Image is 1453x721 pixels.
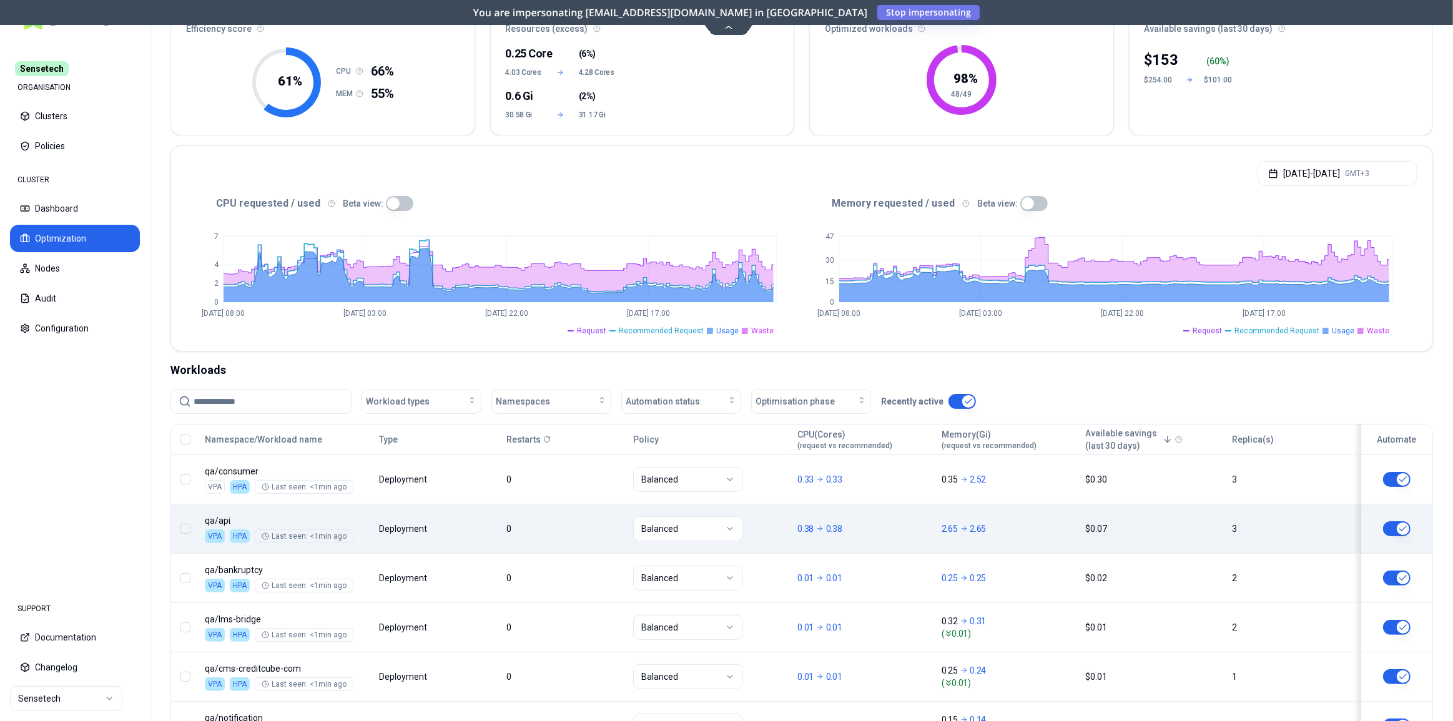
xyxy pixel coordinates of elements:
[230,628,250,642] div: HPA enabled.
[230,529,250,543] div: HPA enabled.
[942,572,958,584] p: 0.25
[1258,161,1417,186] button: [DATE]-[DATE]GMT+3
[10,315,140,342] button: Configuration
[336,89,356,99] h1: MEM
[205,427,322,452] button: Namespace/Workload name
[1232,670,1347,683] div: 1
[491,389,611,414] button: Namespaces
[1086,522,1221,535] div: $0.07
[797,427,892,452] button: CPU(Cores)(request vs recommended)
[1086,473,1221,486] div: $0.30
[751,326,774,336] span: Waste
[491,7,794,42] div: Resources (excess)
[826,522,842,535] p: 0.38
[1232,522,1347,535] div: 3
[10,255,140,282] button: Nodes
[797,572,814,584] p: 0.01
[10,225,140,252] button: Optimization
[205,529,225,543] div: VPA
[1332,326,1354,336] span: Usage
[1345,169,1369,179] span: GMT+3
[970,615,987,627] p: 0.31
[942,473,958,486] p: 0.35
[262,630,347,640] div: Last seen: <1min ago
[205,613,368,625] p: lms-bridge
[826,572,842,584] p: 0.01
[970,664,987,677] p: 0.24
[379,522,429,535] div: Deployment
[336,66,356,76] h1: CPU
[1101,310,1144,318] tspan: [DATE] 22:00
[797,473,814,486] p: 0.33
[951,90,972,99] tspan: 48/49
[205,628,225,642] div: VPA
[371,85,394,102] span: 55%
[230,579,250,592] div: HPA enabled.
[959,310,1002,318] tspan: [DATE] 03:00
[506,670,622,683] div: 0
[751,389,871,414] button: Optimisation phase
[621,389,741,414] button: Automation status
[797,522,814,535] p: 0.38
[1130,7,1433,42] div: Available savings (last 30 days)
[581,47,593,60] span: 6%
[970,522,987,535] p: 2.65
[802,196,1417,211] div: Memory requested / used
[577,326,606,336] span: Request
[825,232,834,241] tspan: 47
[496,395,550,408] span: Namespaces
[214,232,219,241] tspan: 7
[10,624,140,651] button: Documentation
[797,428,892,451] div: CPU(Cores)
[942,522,958,535] p: 2.65
[1232,621,1347,634] div: 2
[797,441,892,451] span: (request vs recommended)
[205,579,225,592] div: VPA
[970,473,987,486] p: 2.52
[10,654,140,681] button: Changelog
[953,71,978,86] tspan: 98 %
[379,427,398,452] button: Type
[756,395,835,408] span: Optimisation phase
[1209,55,1219,67] p: 60
[1086,427,1173,452] button: Available savings(last 30 days)
[619,326,704,336] span: Recommended Request
[942,615,958,627] p: 0.32
[186,196,802,211] div: CPU requested / used
[205,514,368,527] p: api
[1232,572,1347,584] div: 2
[1204,75,1234,85] div: $101.00
[202,310,245,318] tspan: [DATE] 08:00
[506,621,622,634] div: 0
[810,7,1113,42] div: Optimized workloads
[942,427,1037,452] button: Memory(Gi)(request vs recommended)
[1234,326,1319,336] span: Recommended Request
[942,441,1037,451] span: (request vs recommended)
[262,581,347,591] div: Last seen: <1min ago
[579,90,596,102] span: ( )
[10,75,140,100] div: ORGANISATION
[230,480,250,494] div: HPA enabled.
[881,395,943,408] p: Recently active
[262,482,347,492] div: Last seen: <1min ago
[797,621,814,634] p: 0.01
[506,110,543,120] span: 30.58 Gi
[170,361,1433,379] div: Workloads
[205,465,368,478] p: consumer
[171,7,475,42] div: Efficiency score
[10,132,140,160] button: Policies
[626,395,700,408] span: Automation status
[343,310,387,318] tspan: [DATE] 03:00
[797,670,814,683] p: 0.01
[581,90,593,102] span: 2%
[506,572,622,584] div: 0
[579,110,616,120] span: 31.17 Gi
[366,395,430,408] span: Workload types
[970,572,987,584] p: 0.25
[826,670,842,683] p: 0.01
[1243,310,1286,318] tspan: [DATE] 17:00
[942,677,1075,689] span: ( 0.01 )
[214,279,219,288] tspan: 2
[942,627,1075,640] span: ( 0.01 )
[942,664,958,677] p: 0.25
